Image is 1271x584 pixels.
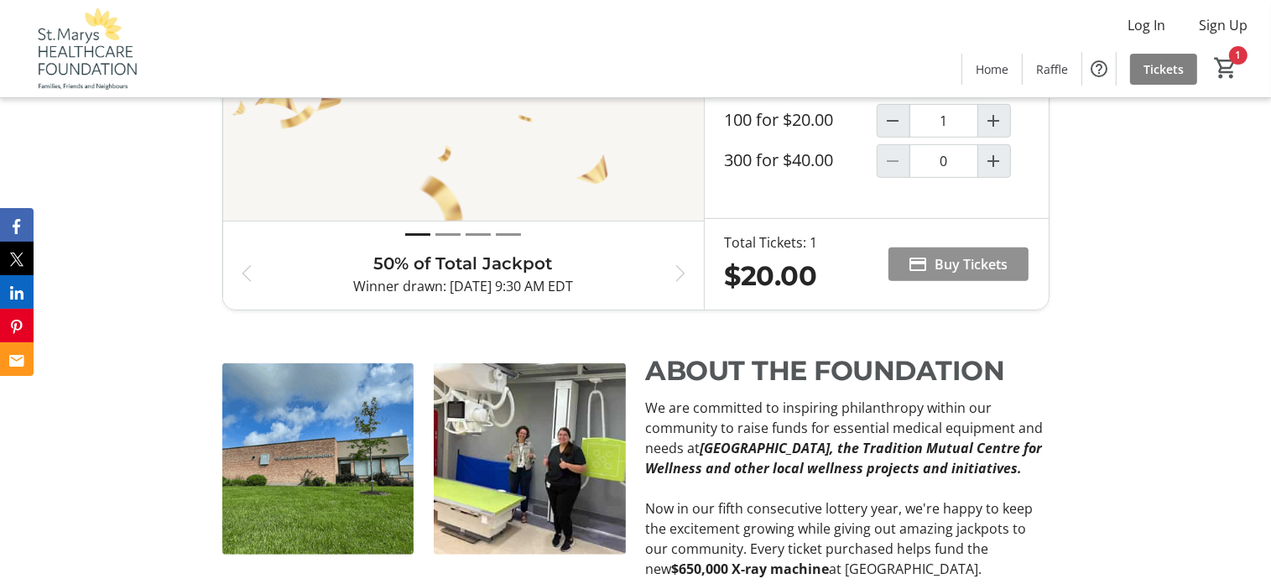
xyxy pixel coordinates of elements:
button: Draw 3 [466,225,491,244]
span: Log In [1128,15,1165,35]
label: 300 for $40.00 [725,150,834,170]
a: Home [962,54,1022,85]
a: Raffle [1023,54,1081,85]
span: Sign Up [1199,15,1248,35]
button: Log In [1114,12,1179,39]
p: Now in our fifth consecutive lottery year, we're happy to keep the excitement growing while givin... [646,498,1050,579]
div: Total Tickets: 1 [725,232,818,253]
span: Buy Tickets [935,254,1008,274]
h3: 50% of Total Jackpot [270,251,657,276]
button: Increment by one [978,105,1010,137]
span: Tickets [1143,60,1184,78]
img: St. Marys Healthcare Foundation's Logo [10,7,159,91]
button: Help [1082,52,1116,86]
button: Cart [1211,53,1241,83]
a: Tickets [1130,54,1197,85]
button: Draw 1 [405,225,430,244]
p: We are committed to inspiring philanthropy within our community to raise funds for essential medi... [646,398,1050,478]
button: Buy Tickets [888,248,1029,281]
img: undefined [222,363,414,555]
button: Decrement by one [878,105,909,137]
div: $20.00 [725,256,818,296]
button: Draw 2 [435,225,461,244]
span: Raffle [1036,60,1068,78]
button: Draw 4 [496,225,521,244]
em: [GEOGRAPHIC_DATA], the Tradition Mutual Centre for Wellness and other local wellness projects and... [646,439,1043,477]
p: ABOUT THE FOUNDATION [646,351,1050,391]
strong: $650,000 X-ray machine [672,560,830,578]
img: undefined [434,363,626,555]
button: Increment by one [978,145,1010,177]
p: Winner drawn: [DATE] 9:30 AM EDT [270,276,657,296]
button: Sign Up [1185,12,1261,39]
span: Home [976,60,1008,78]
label: 100 for $20.00 [725,110,834,130]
